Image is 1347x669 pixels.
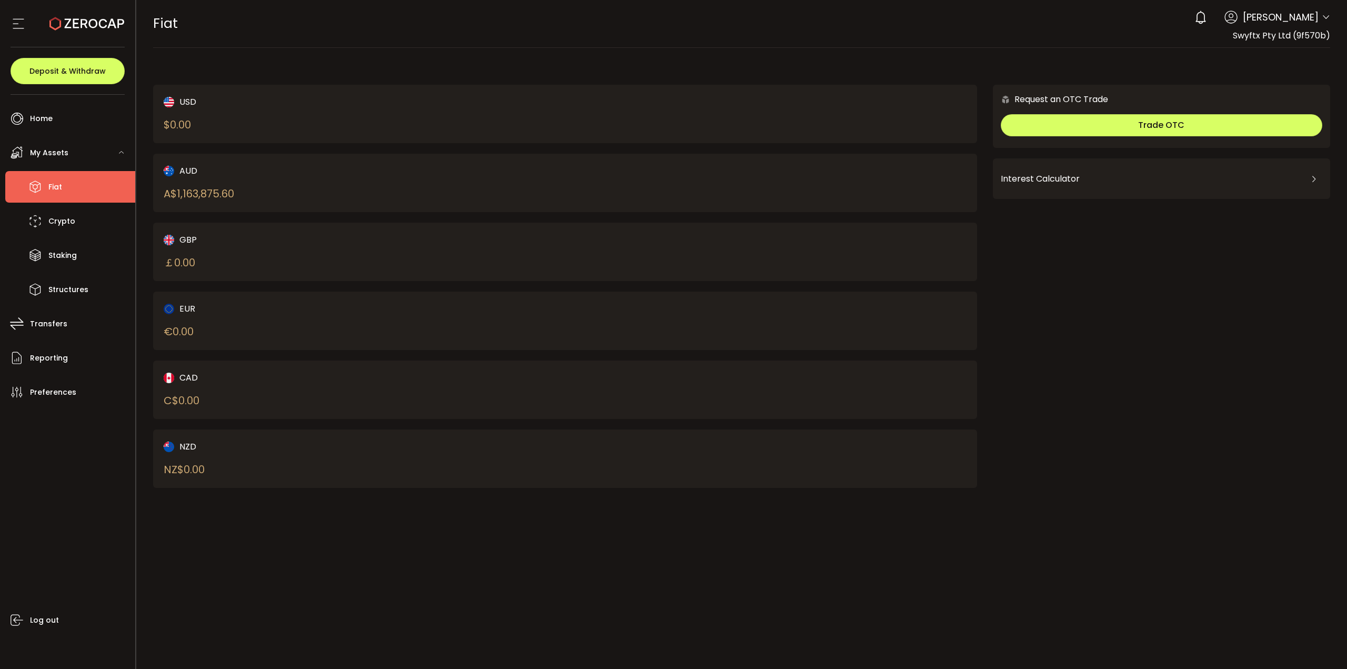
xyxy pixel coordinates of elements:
[1001,114,1322,136] button: Trade OTC
[153,14,178,33] span: Fiat
[48,214,75,229] span: Crypto
[48,179,62,195] span: Fiat
[30,613,59,628] span: Log out
[30,385,76,400] span: Preferences
[164,462,205,477] div: NZ$ 0.00
[993,93,1108,106] div: Request an OTC Trade
[164,117,191,133] div: $ 0.00
[30,316,67,332] span: Transfers
[1001,95,1010,104] img: 6nGpN7MZ9FLuBP83NiajKbTRY4UzlzQtBKtCrLLspmCkSvCZHBKvY3NxgQaT5JnOQREvtQ257bXeeSTueZfAPizblJ+Fe8JwA...
[30,351,68,366] span: Reporting
[164,373,174,383] img: cad_portfolio.svg
[164,255,195,271] div: ￡ 0.00
[164,166,174,176] img: aud_portfolio.svg
[164,186,234,202] div: A$ 1,163,875.60
[164,233,525,246] div: GBP
[11,58,125,84] button: Deposit & Withdraw
[164,371,525,384] div: CAD
[1243,10,1319,24] span: [PERSON_NAME]
[29,67,106,75] span: Deposit & Withdraw
[1233,29,1330,42] span: Swyftx Pty Ltd (9f570b)
[164,324,194,340] div: € 0.00
[48,248,77,263] span: Staking
[1001,166,1322,192] div: Interest Calculator
[164,235,174,245] img: gbp_portfolio.svg
[164,304,174,314] img: eur_portfolio.svg
[164,442,174,452] img: nzd_portfolio.svg
[164,97,174,107] img: usd_portfolio.svg
[164,393,199,408] div: C$ 0.00
[1294,618,1347,669] iframe: Chat Widget
[30,111,53,126] span: Home
[164,440,525,453] div: NZD
[164,164,525,177] div: AUD
[1138,119,1184,131] span: Trade OTC
[30,145,68,161] span: My Assets
[48,282,88,297] span: Structures
[164,95,525,108] div: USD
[164,302,525,315] div: EUR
